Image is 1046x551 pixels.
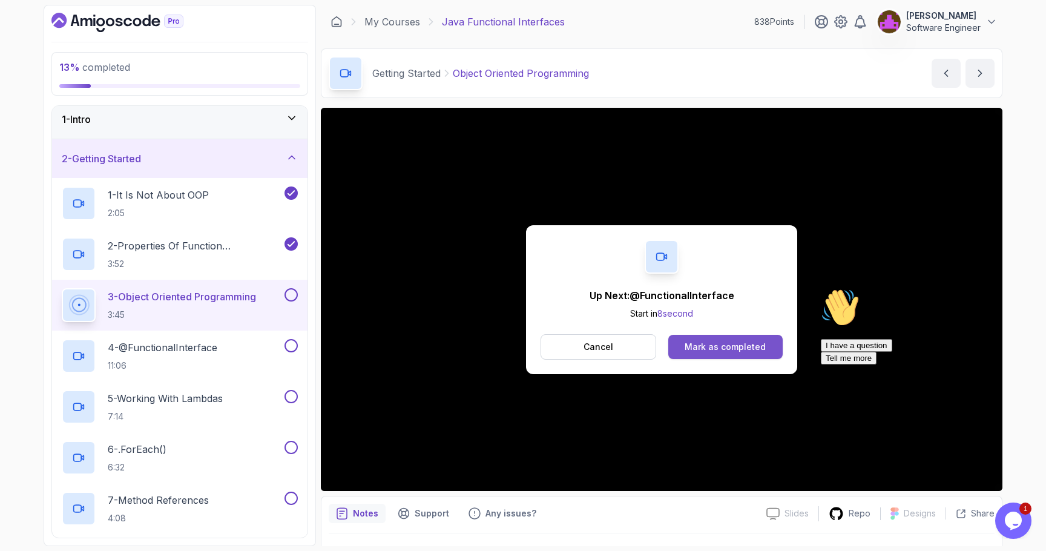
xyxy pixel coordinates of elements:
[415,507,449,520] p: Support
[321,108,1002,491] iframe: 3 - OOP
[849,507,870,520] p: Repo
[5,68,61,81] button: Tell me more
[932,59,961,88] button: previous content
[668,335,783,359] button: Mark as completed
[52,139,308,178] button: 2-Getting Started
[108,493,209,507] p: 7 - Method References
[108,340,217,355] p: 4 - @FunctionalInterface
[906,10,981,22] p: [PERSON_NAME]
[5,5,223,81] div: 👋Hi! How can we help?I have a questionTell me more
[62,151,141,166] h3: 2 - Getting Started
[108,461,166,473] p: 6:32
[52,100,308,139] button: 1-Intro
[590,288,734,303] p: Up Next: @FunctionalInterface
[5,5,44,44] img: :wave:
[657,308,693,318] span: 8 second
[877,10,998,34] button: user profile image[PERSON_NAME]Software Engineer
[819,506,880,521] a: Repo
[62,492,298,526] button: 7-Method References4:08
[453,66,589,81] p: Object Oriented Programming
[971,507,995,520] p: Share
[62,441,298,475] button: 6-.forEach()6:32
[62,288,298,322] button: 3-Object Oriented Programming3:45
[485,507,536,520] p: Any issues?
[685,341,766,353] div: Mark as completed
[108,512,209,524] p: 4:08
[108,309,256,321] p: 3:45
[372,66,441,81] p: Getting Started
[108,207,209,219] p: 2:05
[51,13,211,32] a: Dashboard
[108,411,223,423] p: 7:14
[390,504,456,523] button: Support button
[62,237,298,271] button: 2-Properties Of Function Programming3:52
[816,283,1034,497] iframe: chat widget
[108,258,282,270] p: 3:52
[108,289,256,304] p: 3 - Object Oriented Programming
[5,56,76,68] button: I have a question
[364,15,420,29] a: My Courses
[5,36,120,45] span: Hi! How can we help?
[904,507,936,520] p: Designs
[108,360,217,372] p: 11:06
[62,186,298,220] button: 1-It Is Not About OOP2:05
[906,22,981,34] p: Software Engineer
[108,391,223,406] p: 5 - Working With Lambdas
[59,61,130,73] span: completed
[541,334,656,360] button: Cancel
[108,239,282,253] p: 2 - Properties Of Function Programming
[59,61,80,73] span: 13 %
[108,188,209,202] p: 1 - It Is Not About OOP
[754,16,794,28] p: 838 Points
[331,16,343,28] a: Dashboard
[461,504,544,523] button: Feedback button
[995,503,1034,539] iframe: chat widget
[784,507,809,520] p: Slides
[965,59,995,88] button: next content
[584,341,613,353] p: Cancel
[62,339,298,373] button: 4-@FunctionalInterface11:06
[329,504,386,523] button: notes button
[442,15,565,29] p: Java Functional Interfaces
[62,112,91,127] h3: 1 - Intro
[353,507,378,520] p: Notes
[62,390,298,424] button: 5-Working With Lambdas7:14
[878,10,901,33] img: user profile image
[946,507,995,520] button: Share
[108,442,166,457] p: 6 - .forEach()
[590,308,734,320] p: Start in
